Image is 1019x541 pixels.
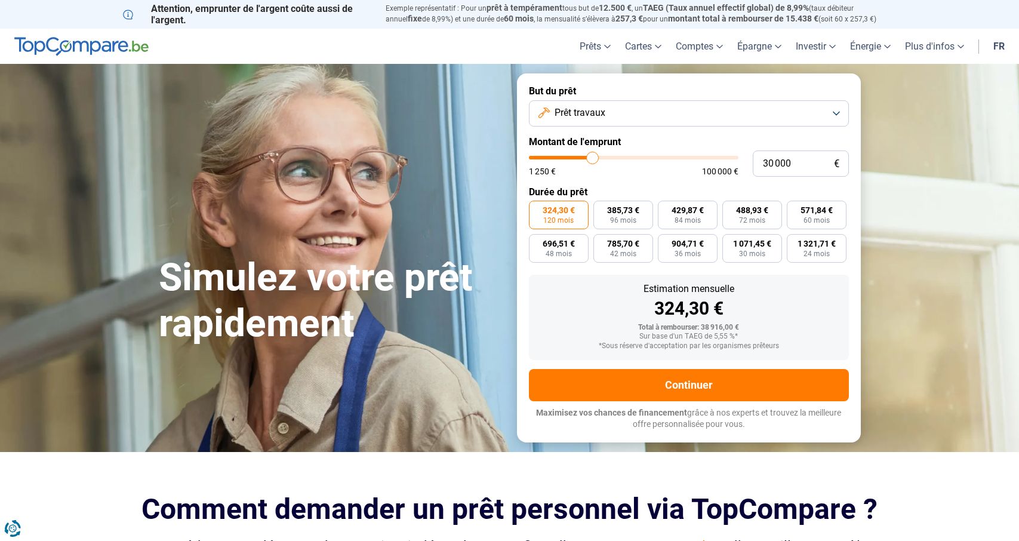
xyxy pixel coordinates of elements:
span: 30 mois [739,250,765,257]
span: fixe [408,14,422,23]
label: But du prêt [529,85,849,97]
span: 84 mois [675,217,701,224]
span: 12.500 € [599,3,632,13]
p: Exemple représentatif : Pour un tous but de , un (taux débiteur annuel de 8,99%) et une durée de ... [386,3,897,24]
span: 257,3 € [615,14,643,23]
span: 60 mois [504,14,534,23]
span: 1 071,45 € [733,239,771,248]
p: grâce à nos experts et trouvez la meilleure offre personnalisée pour vous. [529,407,849,431]
span: montant total à rembourser de 15.438 € [668,14,818,23]
span: Prêt travaux [555,106,605,119]
span: € [834,159,839,169]
span: TAEG (Taux annuel effectif global) de 8,99% [643,3,809,13]
span: 60 mois [803,217,830,224]
button: Continuer [529,369,849,401]
span: 488,93 € [736,206,768,214]
span: 24 mois [803,250,830,257]
a: Comptes [669,29,730,64]
span: 36 mois [675,250,701,257]
span: 571,84 € [801,206,833,214]
div: Estimation mensuelle [538,284,839,294]
a: Prêts [572,29,618,64]
img: TopCompare [14,37,149,56]
label: Montant de l'emprunt [529,136,849,147]
span: 1 250 € [529,167,556,176]
span: 324,30 € [543,206,575,214]
div: Total à rembourser: 38 916,00 € [538,324,839,332]
a: Plus d'infos [898,29,971,64]
span: 100 000 € [702,167,738,176]
a: Investir [789,29,843,64]
span: 429,87 € [672,206,704,214]
a: Épargne [730,29,789,64]
a: Énergie [843,29,898,64]
label: Durée du prêt [529,186,849,198]
div: *Sous réserve d'acceptation par les organismes prêteurs [538,342,839,351]
span: 120 mois [543,217,574,224]
span: 42 mois [610,250,636,257]
span: prêt à tempérament [487,3,562,13]
span: 48 mois [546,250,572,257]
h2: Comment demander un prêt personnel via TopCompare ? [123,493,897,525]
div: Sur base d'un TAEG de 5,55 %* [538,333,839,341]
span: 696,51 € [543,239,575,248]
a: Cartes [618,29,669,64]
a: fr [986,29,1012,64]
p: Attention, emprunter de l'argent coûte aussi de l'argent. [123,3,371,26]
h1: Simulez votre prêt rapidement [159,255,503,347]
span: 385,73 € [607,206,639,214]
div: 324,30 € [538,300,839,318]
span: 72 mois [739,217,765,224]
span: 96 mois [610,217,636,224]
span: 904,71 € [672,239,704,248]
span: 1 321,71 € [798,239,836,248]
span: 785,70 € [607,239,639,248]
span: Maximisez vos chances de financement [536,408,687,417]
button: Prêt travaux [529,100,849,127]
